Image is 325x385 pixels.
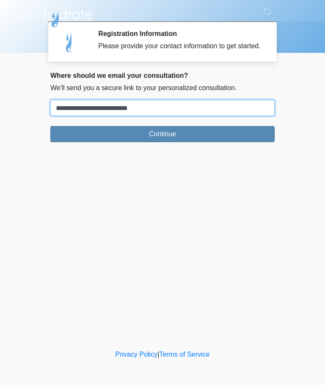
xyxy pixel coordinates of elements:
button: Continue [50,126,275,142]
a: | [157,351,159,358]
div: Please provide your contact information to get started. [98,41,262,51]
img: Agent Avatar [57,30,82,55]
img: Hydrate IV Bar - Arcadia Logo [42,6,94,28]
a: Terms of Service [159,351,209,358]
h2: Where should we email your consultation? [50,71,275,80]
p: We'll send you a secure link to your personalized consultation. [50,83,275,93]
a: Privacy Policy [116,351,158,358]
